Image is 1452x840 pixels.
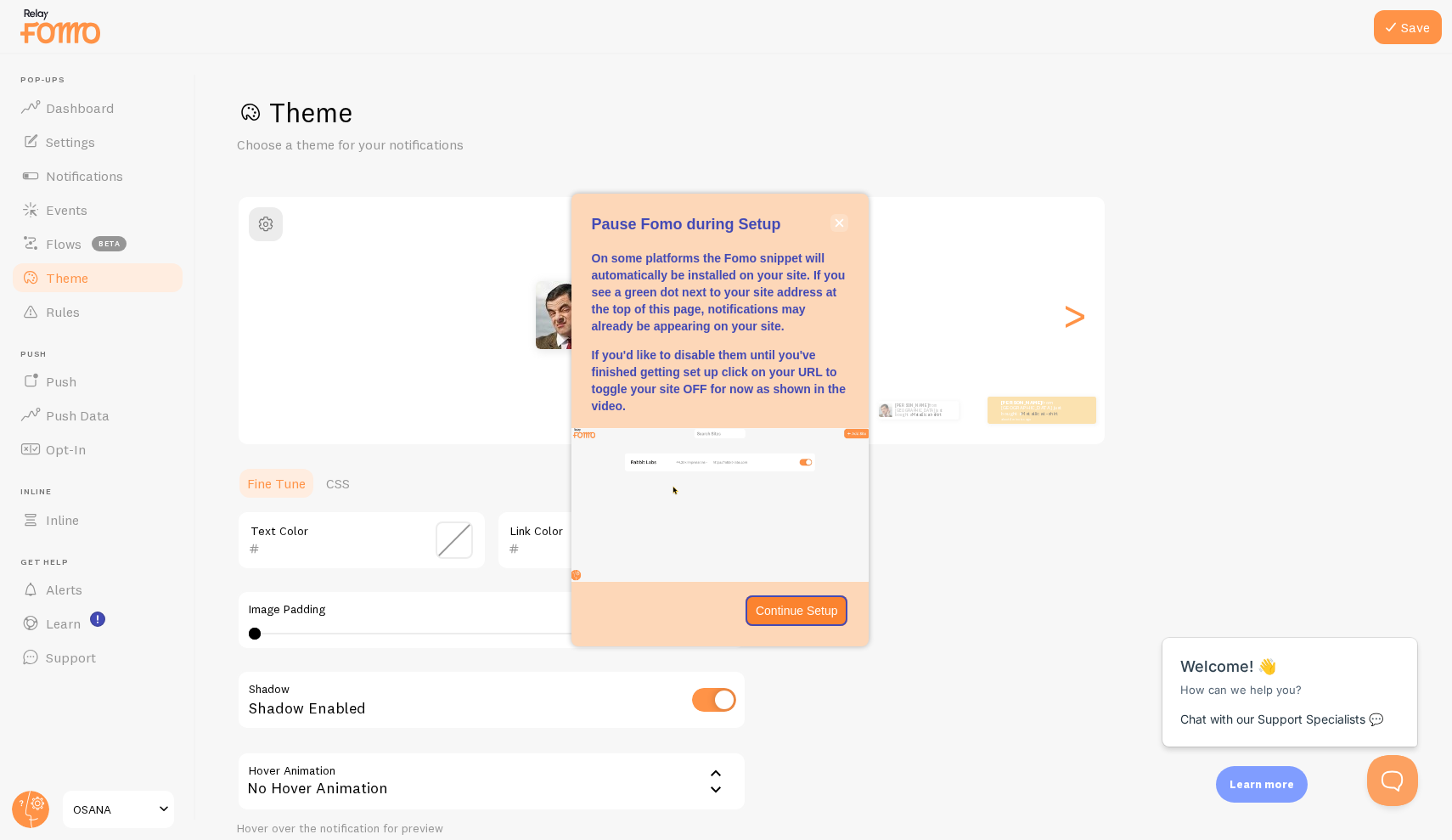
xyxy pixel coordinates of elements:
span: Inline [46,511,79,528]
strong: [PERSON_NAME] [1001,399,1042,406]
div: Next slide [1064,254,1084,376]
small: about 4 minutes ago [1001,417,1067,420]
span: Opt-In [46,441,86,458]
div: No Hover Animation [237,752,746,811]
a: Learn [10,606,185,640]
a: Alerts [10,572,185,606]
img: Fomo [878,403,892,417]
a: Push [10,364,185,398]
p: On some platforms the Fomo snippet will automatically be installed on your site. If you see a gre... [592,250,848,335]
a: Metallica t-shirt [1021,410,1058,417]
a: Rules [10,295,185,329]
span: Alerts [46,581,82,598]
p: Pause Fomo during Setup [592,214,848,236]
a: Support [10,640,185,674]
span: Get Help [20,557,185,568]
a: Events [10,193,185,227]
p: Continue Setup [756,602,838,619]
span: beta [92,236,127,251]
iframe: Help Scout Beacon - Open [1367,755,1418,806]
span: Settings [46,133,95,150]
div: Learn more [1216,766,1308,803]
img: Fomo [536,281,604,349]
a: Inline [10,503,185,537]
a: OSANA [61,789,176,830]
strong: [PERSON_NAME] [895,403,929,408]
img: fomo-relay-logo-orange.svg [18,4,103,48]
span: Push Data [46,407,110,424]
h1: Theme [237,95,1411,130]
span: Flows [46,235,82,252]
span: Events [46,201,87,218]
a: Push Data [10,398,185,432]
span: Rules [46,303,80,320]
span: Theme [46,269,88,286]
a: Notifications [10,159,185,193]
a: Dashboard [10,91,185,125]
a: Theme [10,261,185,295]
button: Continue Setup [746,595,848,626]
span: Push [46,373,76,390]
p: from [GEOGRAPHIC_DATA] just bought a [1001,399,1069,420]
a: CSS [316,466,360,500]
div: Hover over the notification for preview [237,821,746,837]
span: Support [46,649,96,666]
a: Flows beta [10,227,185,261]
svg: <p>Watch New Feature Tutorials!</p> [90,612,105,627]
button: close, [830,214,848,232]
a: Metallica t-shirt [912,412,941,417]
a: Opt-In [10,432,185,466]
a: Settings [10,125,185,159]
span: Inline [20,487,185,498]
p: Choose a theme for your notifications [237,135,644,155]
span: Learn [46,615,81,632]
div: Shadow Enabled [237,670,746,732]
span: Push [20,349,185,360]
h2: Classic [239,207,1105,234]
p: from [GEOGRAPHIC_DATA] just bought a [895,401,952,420]
span: Pop-ups [20,75,185,86]
span: Notifications [46,167,123,184]
p: If you'd like to disable them until you've finished getting set up click on your URL to toggle yo... [592,347,848,414]
iframe: Help Scout Beacon - Messages and Notifications [1154,595,1427,755]
span: Dashboard [46,99,114,116]
a: Fine Tune [237,466,316,500]
span: OSANA [73,799,154,820]
p: Learn more [1230,776,1294,792]
div: Pause Fomo during Setup [571,194,869,646]
label: Image Padding [249,602,734,617]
